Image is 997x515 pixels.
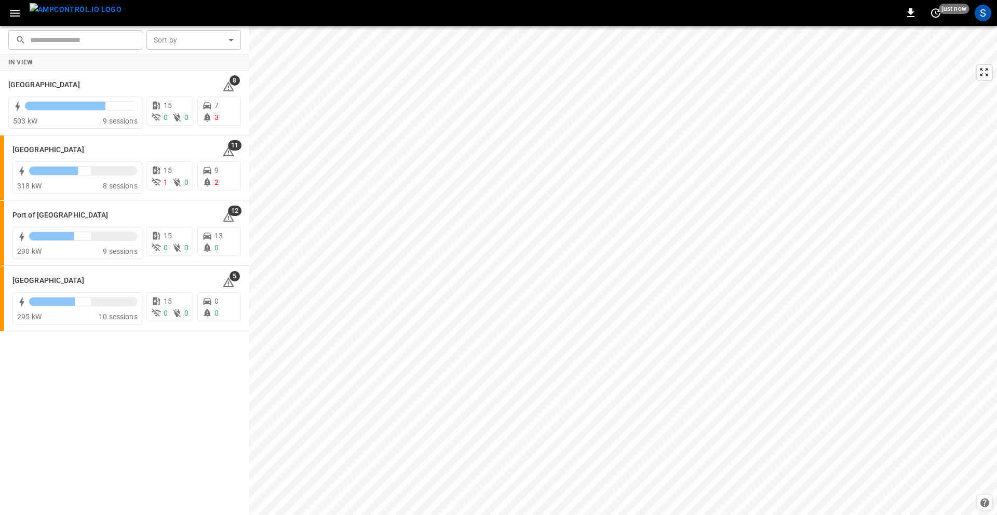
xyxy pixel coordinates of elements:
span: 9 sessions [103,247,138,255]
span: just now [939,4,969,14]
span: 0 [184,243,188,252]
span: 10 sessions [99,313,138,321]
strong: In View [8,59,33,66]
span: 318 kW [17,182,42,190]
span: 1 [164,178,168,186]
span: 8 sessions [103,182,138,190]
span: 0 [184,113,188,121]
span: 9 sessions [103,117,138,125]
h6: Frankfurt Depot [8,79,80,91]
span: 0 [214,243,219,252]
span: 8 [230,75,240,86]
h6: Port of Long Beach [12,210,109,221]
span: 15 [164,232,172,240]
span: 15 [164,101,172,110]
span: 11 [228,140,241,151]
span: 0 [184,178,188,186]
span: 13 [214,232,223,240]
span: 290 kW [17,247,42,255]
span: 503 kW [13,117,37,125]
button: set refresh interval [927,5,944,21]
span: 0 [184,309,188,317]
span: 5 [230,271,240,281]
span: 2 [214,178,219,186]
span: 0 [164,243,168,252]
span: 0 [214,297,219,305]
canvas: Map [249,26,997,515]
span: 0 [164,309,168,317]
h6: Port of Barcelona [12,144,84,156]
span: 295 kW [17,313,42,321]
span: 12 [228,206,241,216]
span: 3 [214,113,219,121]
h6: Toronto South [12,275,84,287]
span: 0 [164,113,168,121]
span: 0 [214,309,219,317]
span: 7 [214,101,219,110]
span: 15 [164,297,172,305]
span: 9 [214,166,219,174]
img: ampcontrol.io logo [30,3,122,16]
span: 15 [164,166,172,174]
div: profile-icon [975,5,991,21]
